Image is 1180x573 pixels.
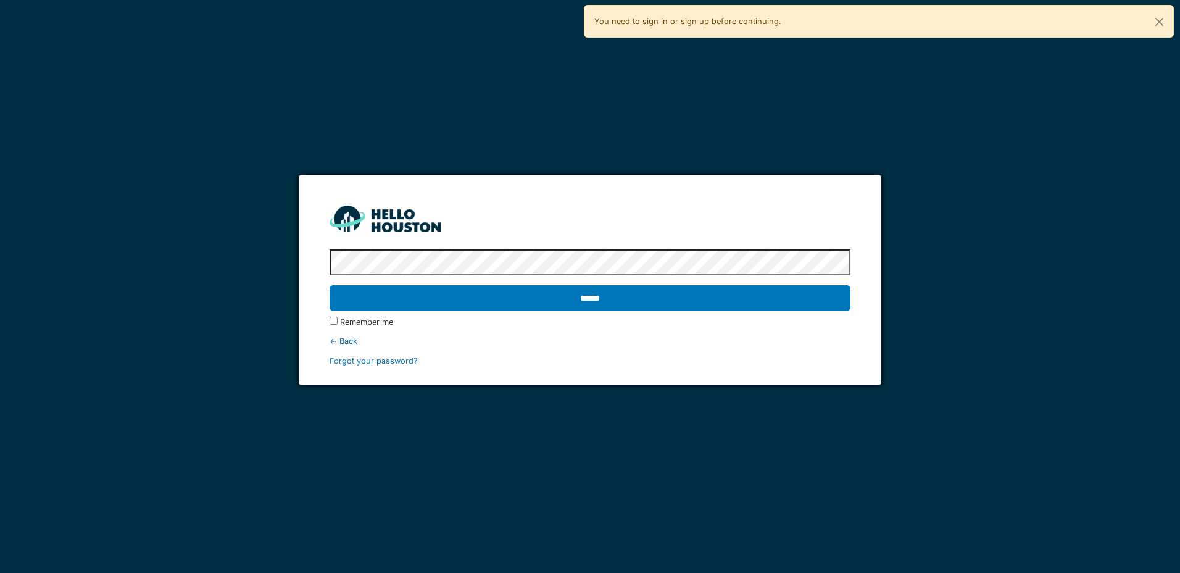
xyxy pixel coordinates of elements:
button: Close [1145,6,1173,38]
a: Forgot your password? [330,356,418,366]
img: HH_line-BYnF2_Hg.png [330,206,441,232]
div: ← Back [330,335,850,347]
div: You need to sign in or sign up before continuing. [584,5,1174,38]
label: Remember me [340,316,393,328]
